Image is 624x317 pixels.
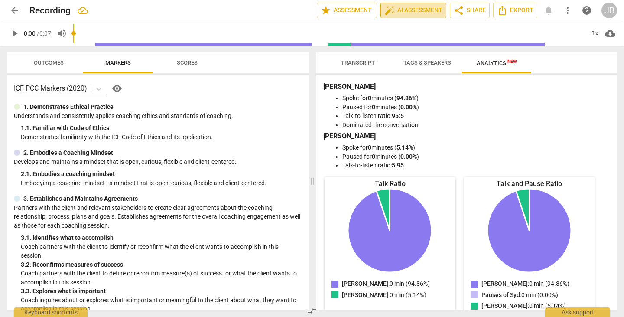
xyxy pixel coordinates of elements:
button: Assessment [317,3,377,18]
button: Volume [54,26,70,41]
li: Spoke for minutes ( ) [342,143,608,152]
span: New [507,59,517,64]
span: Tags & Speakers [403,59,451,66]
button: AI Assessment [380,3,446,18]
b: 0.00% [400,153,417,160]
p: 1. Demonstrates Ethical Practice [23,102,114,111]
p: : 0 min (94.86%) [481,279,569,288]
span: [PERSON_NAME] [342,280,388,287]
span: AI Assessment [384,5,442,16]
p: Embodying a coaching mindset - a mindset that is open, curious, flexible and client-centered. [21,179,302,188]
span: Transcript [341,59,375,66]
p: : 0 min (5.14%) [342,291,426,300]
button: Help [110,82,124,95]
p: 3. Establishes and Maintains Agreements [23,194,138,203]
b: 0 [368,144,371,151]
b: 0 [372,104,375,111]
b: 95:5 [392,112,404,119]
li: Spoke for minutes ( ) [342,94,608,103]
span: compare_arrows [307,306,317,316]
p: Understands and consistently applies coaching ethics and standards of coaching. [14,111,302,121]
div: 1x [587,26,603,40]
b: [PERSON_NAME] [323,82,376,91]
p: Partners with the client and relevant stakeholders to create clear agreements about the coaching ... [14,203,302,230]
span: Scores [177,59,198,66]
span: Analytics [477,60,517,66]
div: 3. 3. Explores what is important [21,287,302,296]
div: 2. 1. Embodies a coaching mindset [21,170,302,179]
span: visibility [112,83,122,94]
button: Play [7,26,23,41]
li: Paused for minutes ( ) [342,103,608,112]
a: Help [107,82,124,95]
button: Share [450,3,490,18]
span: 0:00 [24,30,36,37]
div: 3. 2. Reconfirms measures of success [21,260,302,269]
li: Talk-to-listen ratio: [342,161,608,170]
span: Markers [105,59,131,66]
span: cloud_download [605,28,615,39]
h2: Recording [29,5,71,16]
button: Export [493,3,537,18]
p: Develops and maintains a mindset that is open, curious, flexible and client-centered. [14,157,302,167]
b: 5:95 [392,162,404,169]
div: All changes saved [78,5,88,16]
span: [PERSON_NAME] [481,280,528,287]
b: [PERSON_NAME] [323,132,376,140]
span: more_vert [562,5,573,16]
span: Share [454,5,486,16]
p: ICF PCC Markers (2020) [14,83,87,93]
p: Demonstrates familiarity with the ICF Code of Ethics and its application. [21,133,302,142]
b: 94.86% [396,95,416,101]
div: Talk Ratio [325,179,455,189]
span: help [582,5,592,16]
span: Pauses of Syd [481,291,520,298]
li: Dominated the conversation [342,121,608,130]
b: 0 [372,153,375,160]
li: Paused for minutes ( ) [342,152,608,161]
span: Outcomes [34,59,64,66]
div: Talk and Pause Ratio [464,179,595,189]
a: Help [579,3,595,18]
p: : 0 min (0.00%) [481,291,558,300]
span: volume_up [57,28,67,39]
b: 0.00% [400,104,417,111]
span: [PERSON_NAME] [342,291,388,298]
div: Keyboard shortcuts [14,307,88,317]
button: JB [601,3,617,18]
span: play_arrow [10,28,20,39]
p: 2. Embodies a Coaching Mindset [23,148,113,157]
p: Coach partners with the client to define or reconfirm measure(s) of success for what the client w... [21,269,302,287]
b: 0 [368,95,371,101]
p: Coach inquires about or explores what is important or meaningful to the client about what they wa... [21,296,302,314]
p: Coach partners with the client to identify or reconfirm what the client wants to accomplish in th... [21,242,302,260]
span: Assessment [321,5,373,16]
span: Export [497,5,533,16]
span: star [321,5,331,16]
b: 5.14% [396,144,413,151]
p: : 0 min (5.14%) [481,301,566,310]
li: Talk-to-listen ratio: [342,111,608,121]
span: auto_fix_high [384,5,395,16]
span: share [454,5,464,16]
span: arrow_back [10,5,20,16]
p: : 0 min (94.86%) [342,279,430,288]
div: 3. 1. Identifies what to accomplish [21,233,302,242]
span: / 0:07 [37,30,51,37]
div: Ask support [545,307,610,317]
div: 1. 1. Familiar with Code of Ethics [21,124,302,133]
span: [PERSON_NAME] [481,302,528,309]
